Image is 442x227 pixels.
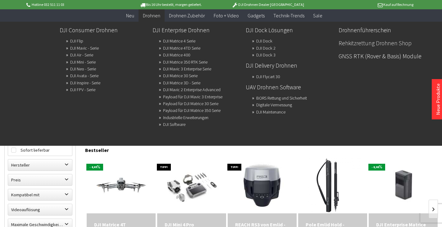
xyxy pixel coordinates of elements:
[163,51,190,59] a: DJI Matrice 400
[8,204,72,215] label: Videoauflösung
[256,72,280,81] a: DJI Flycart 30
[269,9,309,22] a: Technik-Trends
[256,44,276,52] a: DJI Dock 2
[339,25,426,35] a: Drohnenführerschein
[8,145,72,156] label: Sofort lieferbar
[163,99,218,108] a: Payload für DJI Matrice 30 Serie
[122,1,219,8] p: Bis 16 Uhr bestellt, morgen geliefert.
[8,159,72,171] label: Hersteller
[163,113,208,122] a: Industrielle Erweiterungen
[70,65,96,73] a: DJI Neo - Serie
[122,9,139,22] a: Neu
[339,51,426,61] a: GNSS RTK (Rover & Basis) Module
[157,158,226,213] img: DJI Mini 4 Pro
[256,94,307,102] a: BORS Rettung und Sicherheit
[163,44,200,52] a: DJI Matrice 4TD Serie
[256,37,272,45] a: DJI Dock
[317,1,413,8] p: Kauf auf Rechnung
[139,9,165,22] a: Drohnen
[219,1,316,8] p: DJI Drohnen Dealer [GEOGRAPHIC_DATA]
[339,38,426,48] a: Rehkitzrettung Drohnen Shop
[163,92,222,101] a: Payload für DJI Mavic 3 Enterprise
[8,189,72,200] label: Kompatibel mit
[234,158,290,213] img: REACH RS3 von Emlid - GNSS-Empfänger mit Neigungssensor
[214,12,239,19] span: Foto + Video
[87,166,156,205] img: DJI Matrice 4T
[143,12,160,19] span: Drohnen
[369,158,438,213] img: DJI Enterprise Matrice 350 Akku TB65
[163,85,221,94] a: DJI Mavic 2 Enterprise Advanced
[246,60,334,71] a: DJI Delivery Drohnen
[163,71,198,80] a: DJI Matrice 30 Serie
[313,12,322,19] span: Sale
[70,71,98,80] a: DJI Avata - Serie
[248,12,265,19] span: Gadgets
[163,37,195,45] a: DJI Matrice 4 Serie
[70,85,95,94] a: DJI FPV - Serie
[435,83,441,115] a: Neue Produkte
[246,82,334,92] a: UAV Drohnen Software
[70,44,99,52] a: DJI Mavic - Serie
[163,106,221,115] a: Payload für DJI Matrice 350 Serie
[256,100,292,109] a: Digitale Vermessung
[163,78,200,87] a: DJI Matrice 3D - Serie
[85,141,438,156] div: Bestseller
[243,9,269,22] a: Gadgets
[165,9,209,22] a: Drohnen Zubehör
[163,120,185,129] a: DJI Software
[163,65,211,73] a: DJI Mavic 3 Enterprise Serie
[70,78,100,87] a: DJI Inspire - Serie
[169,12,205,19] span: Drohnen Zubehör
[246,25,334,35] a: DJI Dock Lösungen
[256,51,276,59] a: DJI Dock 3
[60,25,148,35] a: DJI Consumer Drohnen
[8,174,72,185] label: Preis
[309,9,327,22] a: Sale
[70,51,93,59] a: DJI Air - Serie
[273,12,304,19] span: Technik-Trends
[305,158,361,213] img: Pole Emlid Hold - Teleskopstange mit Handyhalterung, 1.80m
[25,1,122,8] p: Hotline 032 511 11 03
[163,58,207,66] a: DJI Matrice 350 RTK Serie
[209,9,243,22] a: Foto + Video
[126,12,134,19] span: Neu
[70,58,96,66] a: DJI Mini - Serie
[256,108,285,116] a: DJI Maintenance
[153,25,240,35] a: DJI Enterprise Drohnen
[70,37,83,45] a: DJI Flip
